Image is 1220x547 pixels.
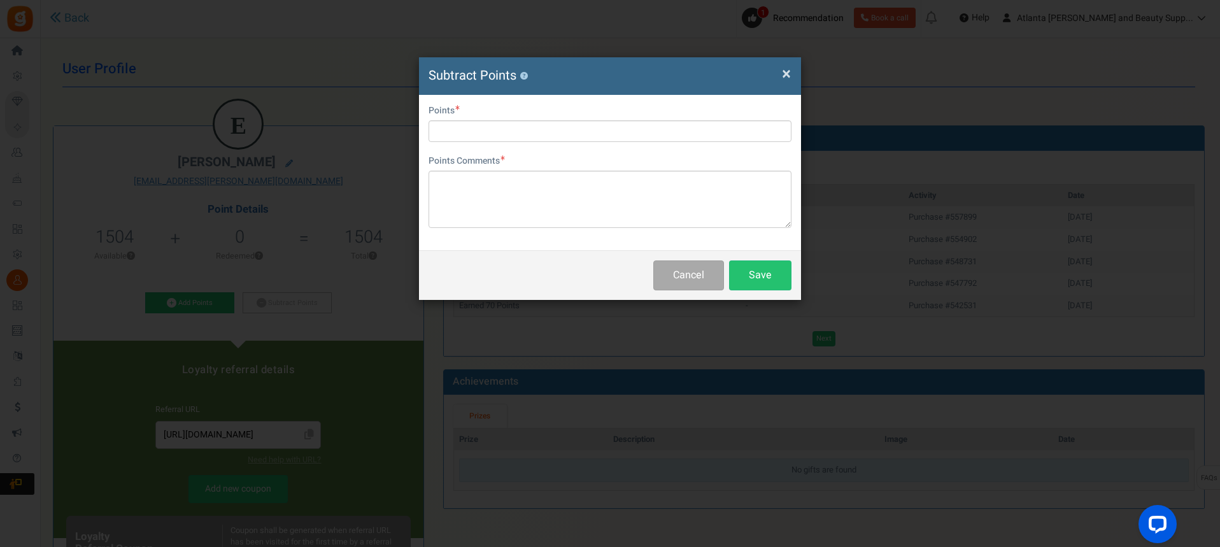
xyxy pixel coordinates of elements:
button: Save [729,260,791,290]
label: Points [429,104,460,117]
h4: Subtract Points [429,67,791,85]
span: × [782,62,791,86]
label: Points Comments [429,155,505,167]
button: Cancel [653,260,724,290]
button: ? [520,72,528,80]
